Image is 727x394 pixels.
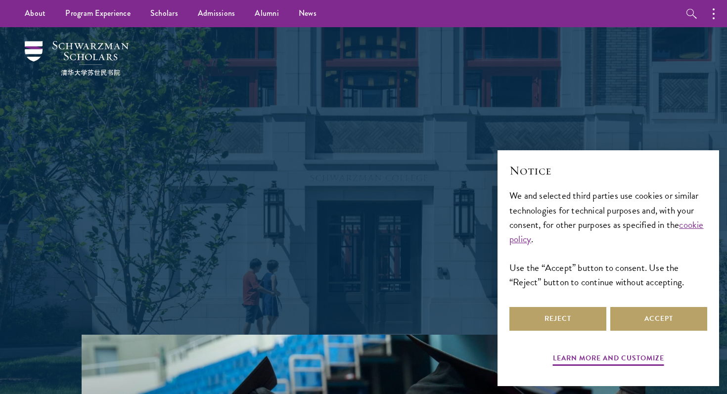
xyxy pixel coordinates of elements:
[509,188,707,289] div: We and selected third parties use cookies or similar technologies for technical purposes and, wit...
[610,307,707,331] button: Accept
[509,307,606,331] button: Reject
[509,218,704,246] a: cookie policy
[553,352,664,367] button: Learn more and customize
[25,41,129,76] img: Schwarzman Scholars
[509,162,707,179] h2: Notice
